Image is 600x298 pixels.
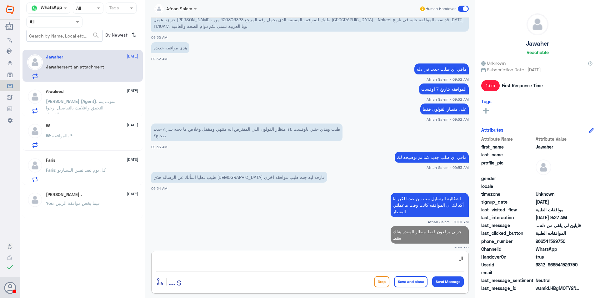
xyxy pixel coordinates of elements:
p: 20/8/2025, 9:52 AM [419,83,469,94]
h5: W [46,123,50,129]
button: Avatar [4,282,16,294]
h5: ثنيان . [46,192,82,197]
span: Unknown [536,191,581,197]
div: Tags [108,4,119,13]
span: last_message_id [481,285,534,291]
span: true [536,254,581,260]
h6: Reachable [527,49,549,55]
p: 20/8/2025, 9:53 AM [151,124,342,141]
h5: Faris [46,158,55,163]
span: 09:54 AM [151,186,167,190]
span: : كل يوم نعيد نفس السيناريو [55,167,106,173]
p: 20/8/2025, 9:52 AM [151,14,469,32]
p: 20/8/2025, 9:52 AM [151,42,189,53]
h6: Attributes [481,127,503,133]
span: gender [481,175,534,182]
h5: Jawaher [46,54,63,60]
span: HandoverOn [481,254,534,260]
p: 20/8/2025, 9:52 AM [414,63,469,74]
button: Send Message [432,276,464,287]
span: Jawaher [46,64,63,69]
span: null [536,175,581,182]
span: null [536,183,581,189]
span: قايلين لي يلغى من دله وروحي الحبيب فرجاء الغيه [536,222,581,229]
h6: Tags [481,98,492,104]
span: 09:53 AM [151,145,167,149]
span: [DATE] [127,88,138,93]
span: UserId [481,261,534,268]
button: ... [169,275,175,289]
span: Attribute Name [481,136,534,142]
p: 20/8/2025, 10:01 AM [391,193,469,217]
span: Jawaher [536,144,581,150]
img: defaultAdmin.png [27,89,43,104]
span: Afnan Salem - 09:52 AM [427,97,469,102]
span: : فيما يخص موافقة الرنين [53,200,100,206]
span: search [92,32,100,39]
img: defaultAdmin.png [27,54,43,70]
img: whatsapp.png [30,3,39,13]
p: 20/8/2025, 9:53 AM [395,152,469,163]
p: 20/8/2025, 9:54 AM [151,172,327,183]
span: last_message_sentiment [481,277,534,284]
span: wamid.HBgMOTY2NTQxNTI5NzUwFQIAEhgUM0EzNTY5MTZEMkJFQzg0NjczOEMA [536,285,581,291]
span: 2 [536,246,581,252]
span: ... [169,276,175,287]
span: Attribute Value [536,136,581,142]
img: defaultAdmin.png [527,14,548,35]
span: : سوف يتم التحقق واعلامك بالتفاصيل ارجوا الانتظار [46,98,116,117]
span: الموافقات الطبية [536,230,581,236]
input: Search by Name, Local etc… [27,30,102,41]
span: Subscription Date : [DATE] [481,66,594,73]
span: : بالموافقه * [50,133,73,138]
span: Human Handover [426,6,456,12]
span: 10:02 AM [453,246,469,251]
span: last_clicked_button [481,230,534,236]
span: last_message [481,222,534,229]
span: last_interaction [481,214,534,221]
button: Drop [374,276,389,287]
span: Afnan Salem - 09:52 AM [427,117,469,122]
span: Unknown [481,60,506,66]
span: You [46,200,53,206]
i: check [6,263,14,271]
span: phone_number [481,238,534,245]
button: search [92,30,100,41]
span: profile_pic [481,159,534,174]
span: signup_date [481,199,534,205]
h5: Jawaher [526,40,549,47]
span: Faris [46,167,55,173]
i: ⇅ [132,30,137,40]
span: 9812_966541529750 [536,261,581,268]
span: First Response Time [502,82,543,89]
span: [DATE] [127,122,138,128]
span: sent an attachment [63,64,104,69]
span: Afnan Salem - 09:52 AM [427,77,469,82]
span: [DATE] [127,157,138,162]
span: 0 [536,277,581,284]
img: defaultAdmin.png [27,158,43,173]
button: Send and close [394,276,427,287]
span: ChannelId [481,246,534,252]
span: Afnan Salem - 10:01 AM [428,219,469,225]
img: Widebot Logo [6,5,14,15]
span: W [46,133,50,138]
img: defaultAdmin.png [27,192,43,208]
span: Afnan Salem - 09:53 AM [427,165,469,170]
span: timezone [481,191,534,197]
span: By Newest [103,30,129,42]
span: [PERSON_NAME] (Agent) [46,98,96,104]
p: 20/8/2025, 9:52 AM [420,104,469,114]
h5: Alwaleed [46,89,63,94]
span: 2025-08-12T17:03:47.188Z [536,199,581,205]
span: last_name [481,151,534,158]
span: 966541529750 [536,238,581,245]
span: 13 m [481,80,500,91]
span: null [536,269,581,276]
span: last_visited_flow [481,206,534,213]
span: 2025-08-20T06:27:56.853Z [536,214,581,221]
span: 09:52 AM [151,57,167,61]
img: defaultAdmin.png [536,159,551,175]
span: 09:52 AM [151,35,167,39]
span: locale [481,183,534,189]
